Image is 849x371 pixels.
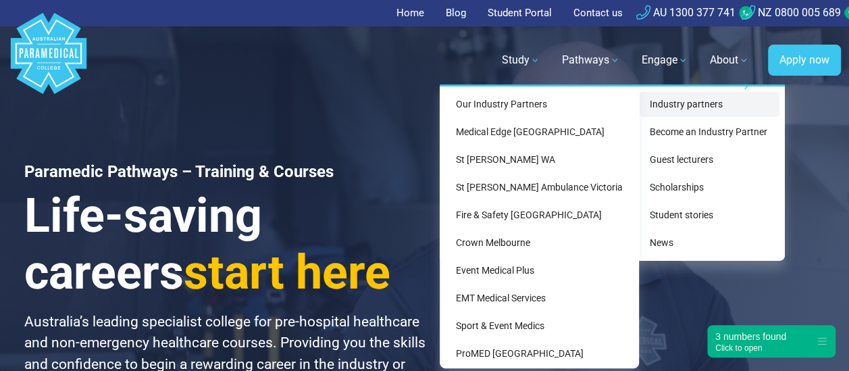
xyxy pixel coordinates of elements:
[741,6,841,19] a: NZ 0800 005 689
[639,230,779,255] a: News
[639,120,779,145] a: Become an Industry Partner
[634,84,785,261] div: Engage
[445,314,634,339] a: Sport & Event Medics
[445,341,634,366] a: ProMED [GEOGRAPHIC_DATA]
[634,41,696,79] a: Engage
[445,175,634,200] a: St [PERSON_NAME] Ambulance Victoria
[445,230,634,255] a: Crown Melbourne
[445,92,634,117] a: Our Industry Partners
[445,203,634,228] a: Fire & Safety [GEOGRAPHIC_DATA]
[768,45,841,76] a: Apply now
[24,187,441,301] h3: Life-saving careers
[440,84,639,368] div: Entry pathways
[24,162,441,182] h1: Paramedic Pathways – Training & Courses
[445,286,634,311] a: EMT Medical Services
[445,147,634,172] a: St [PERSON_NAME] WA
[494,41,548,79] a: Study
[639,92,779,117] a: Industry partners
[554,41,628,79] a: Pathways
[8,26,89,95] a: Australian Paramedical College
[636,6,736,19] a: AU 1300 377 741
[702,41,757,79] a: About
[184,245,390,300] span: start here
[639,147,779,172] a: Guest lecturers
[445,120,634,145] a: Medical Edge [GEOGRAPHIC_DATA]
[639,175,779,200] a: Scholarships
[445,258,634,283] a: Event Medical Plus
[639,203,779,228] a: Student stories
